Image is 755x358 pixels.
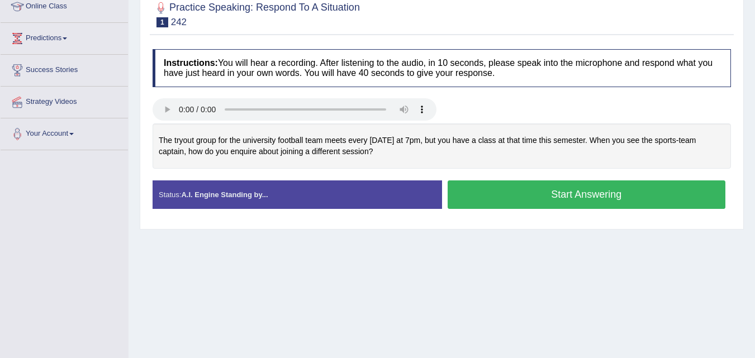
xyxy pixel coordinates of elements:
[153,49,731,87] h4: You will hear a recording. After listening to the audio, in 10 seconds, please speak into the mic...
[164,58,218,68] b: Instructions:
[448,180,726,209] button: Start Answering
[153,180,442,209] div: Status:
[1,87,128,114] a: Strategy Videos
[156,17,168,27] span: 1
[1,23,128,51] a: Predictions
[153,123,731,169] div: The tryout group for the university football team meets every [DATE] at 7pm, but you have a class...
[181,190,268,199] strong: A.I. Engine Standing by...
[1,118,128,146] a: Your Account
[171,17,187,27] small: 242
[1,55,128,83] a: Success Stories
